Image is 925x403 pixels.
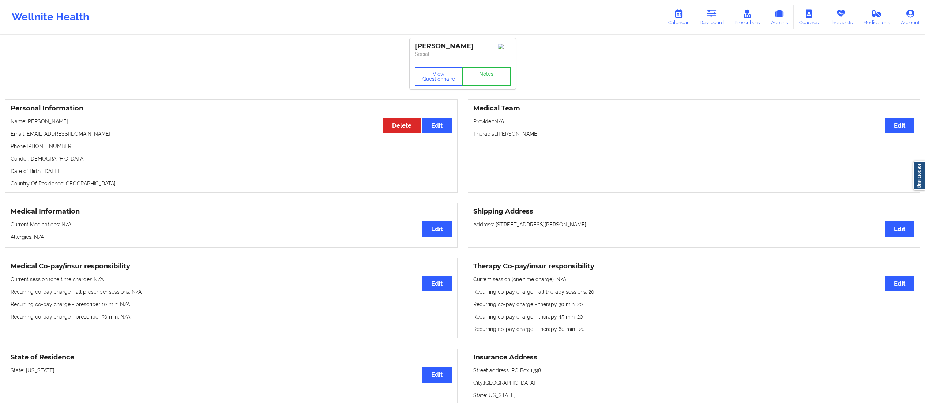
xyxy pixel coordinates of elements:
p: Street address: PO Box 1798 [473,367,915,374]
p: Phone: [PHONE_NUMBER] [11,143,452,150]
a: Medications [858,5,896,29]
p: Date of Birth: [DATE] [11,167,452,175]
p: Current session (one time charge): N/A [473,276,915,283]
h3: Medical Co-pay/insur responsibility [11,262,452,271]
a: Notes [462,67,511,86]
button: Edit [885,276,914,291]
h3: Personal Information [11,104,452,113]
p: Recurring co-pay charge - all prescriber sessions : N/A [11,288,452,295]
p: Current Medications: N/A [11,221,452,228]
p: City: [GEOGRAPHIC_DATA] [473,379,915,387]
h3: Medical Information [11,207,452,216]
p: Recurring co-pay charge - therapy 30 min : 20 [473,301,915,308]
p: Recurring co-pay charge - prescriber 10 min : N/A [11,301,452,308]
h3: Therapy Co-pay/insur responsibility [473,262,915,271]
div: [PERSON_NAME] [415,42,511,50]
a: Coaches [794,5,824,29]
p: Name: [PERSON_NAME] [11,118,452,125]
h3: Medical Team [473,104,915,113]
h3: Insurance Address [473,353,915,362]
p: Current session (one time charge): N/A [11,276,452,283]
p: Therapist: [PERSON_NAME] [473,130,915,138]
a: Prescribers [729,5,766,29]
button: View Questionnaire [415,67,463,86]
p: State: [US_STATE] [473,392,915,399]
button: Delete [383,118,421,133]
a: Account [895,5,925,29]
button: Edit [422,276,452,291]
p: Allergies: N/A [11,233,452,241]
button: Edit [422,118,452,133]
a: Admins [765,5,794,29]
p: State: [US_STATE] [11,367,452,374]
p: Social [415,50,511,58]
p: Gender: [DEMOGRAPHIC_DATA] [11,155,452,162]
a: Dashboard [694,5,729,29]
p: Provider: N/A [473,118,915,125]
a: Calendar [663,5,694,29]
p: Address: [STREET_ADDRESS][PERSON_NAME] [473,221,915,228]
img: Image%2Fplaceholer-image.png [498,44,511,49]
button: Edit [422,221,452,237]
h3: Shipping Address [473,207,915,216]
p: Recurring co-pay charge - all therapy sessions : 20 [473,288,915,295]
button: Edit [422,367,452,383]
p: Recurring co-pay charge - prescriber 30 min : N/A [11,313,452,320]
button: Edit [885,221,914,237]
p: Email: [EMAIL_ADDRESS][DOMAIN_NAME] [11,130,452,138]
a: Therapists [824,5,858,29]
a: Report Bug [913,161,925,190]
p: Country Of Residence: [GEOGRAPHIC_DATA] [11,180,452,187]
button: Edit [885,118,914,133]
h3: State of Residence [11,353,452,362]
p: Recurring co-pay charge - therapy 45 min : 20 [473,313,915,320]
p: Recurring co-pay charge - therapy 60 min : 20 [473,325,915,333]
